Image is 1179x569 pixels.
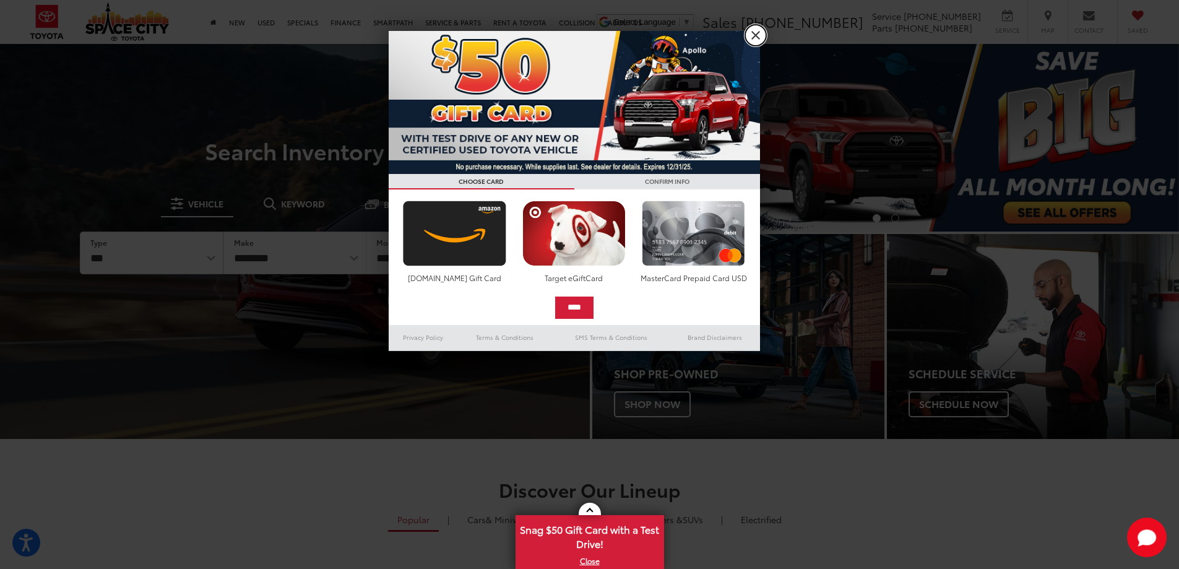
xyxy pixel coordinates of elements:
img: amazoncard.png [400,201,509,266]
div: MasterCard Prepaid Card USD [639,272,748,283]
img: mastercard.png [639,201,748,266]
h3: CHOOSE CARD [389,174,574,189]
h3: CONFIRM INFO [574,174,760,189]
img: 53411_top_152338.jpg [389,31,760,174]
a: Privacy Policy [389,330,458,345]
button: Toggle Chat Window [1127,518,1167,557]
a: Brand Disclaimers [670,330,760,345]
img: targetcard.png [519,201,629,266]
svg: Start Chat [1127,518,1167,557]
a: Terms & Conditions [457,330,552,345]
div: Target eGiftCard [519,272,629,283]
div: [DOMAIN_NAME] Gift Card [400,272,509,283]
span: Snag $50 Gift Card with a Test Drive! [517,516,663,554]
a: SMS Terms & Conditions [553,330,670,345]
